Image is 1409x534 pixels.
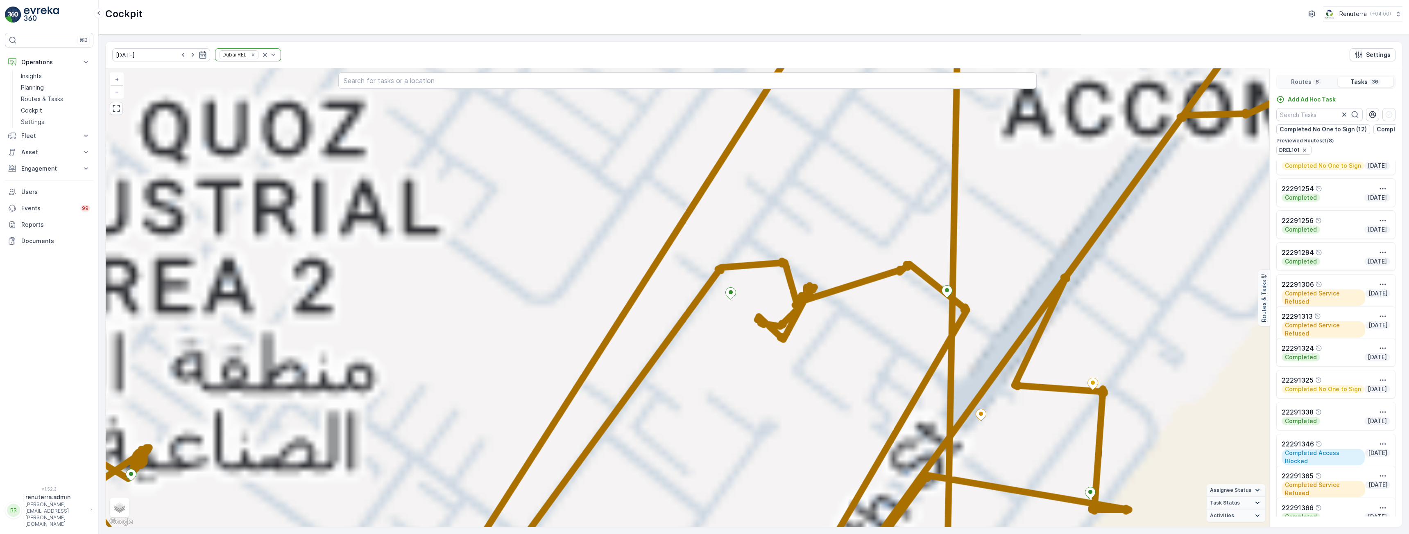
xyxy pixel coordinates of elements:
[115,76,119,83] span: +
[21,83,44,92] p: Planning
[115,88,119,95] span: −
[18,116,93,128] a: Settings
[21,106,42,115] p: Cockpit
[1368,289,1388,297] p: [DATE]
[5,200,93,216] a: Events99
[1350,48,1395,61] button: Settings
[1315,473,1322,479] div: Help Tooltip Icon
[108,516,135,527] a: Open this area in Google Maps (opens a new window)
[21,118,44,126] p: Settings
[1284,321,1363,338] p: Completed Service Refused
[1276,124,1370,134] button: Completed No One to Sign (12)
[1284,289,1363,306] p: Completed Service Refused
[21,188,90,196] p: Users
[1371,79,1379,85] p: 36
[1370,11,1391,17] p: ( +04:00 )
[249,52,258,58] div: Remove Dubai REL
[1282,439,1314,449] p: 22291346
[1316,441,1322,447] div: Help Tooltip Icon
[1210,487,1251,493] span: Assignee Status
[1276,95,1336,104] a: Add Ad Hoc Task
[1350,78,1368,86] p: Tasks
[18,82,93,93] a: Planning
[18,105,93,116] a: Cockpit
[1367,417,1388,425] p: [DATE]
[1323,9,1336,18] img: Screenshot_2024-07-26_at_13.33.01.png
[1314,313,1321,320] div: Help Tooltip Icon
[1284,162,1362,170] p: Completed No One to Sign
[1367,385,1388,393] p: [DATE]
[1367,353,1388,361] p: [DATE]
[111,86,123,98] a: Zoom Out
[5,487,93,491] span: v 1.52.3
[21,58,77,66] p: Operations
[1282,503,1314,513] p: 22291366
[1279,147,1300,153] span: DREL101
[1282,375,1314,385] p: 22291325
[24,7,59,23] img: logo_light-DOdMpM7g.png
[21,72,42,80] p: Insights
[21,221,90,229] p: Reports
[1276,108,1363,121] input: Search Tasks
[5,493,93,527] button: RRrenuterra.admin[PERSON_NAME][EMAIL_ADDRESS][PERSON_NAME][DOMAIN_NAME]
[1282,407,1314,417] p: 22291338
[5,128,93,144] button: Fleet
[1315,377,1322,383] div: Help Tooltip Icon
[1367,513,1388,521] p: [DATE]
[25,501,87,527] p: [PERSON_NAME][EMAIL_ADDRESS][PERSON_NAME][DOMAIN_NAME]
[1315,217,1322,224] div: Help Tooltip Icon
[21,164,77,173] p: Engagement
[1284,225,1318,234] p: Completed
[1291,78,1312,86] p: Routes
[1316,345,1322,351] div: Help Tooltip Icon
[1366,51,1391,59] p: Settings
[5,54,93,70] button: Operations
[18,70,93,82] a: Insights
[1280,125,1367,133] p: Completed No One to Sign (12)
[220,51,248,59] div: Dubai REL
[1284,194,1318,202] p: Completed
[1284,513,1318,521] p: Completed
[25,493,87,501] p: renuterra.admin
[1284,385,1362,393] p: Completed No One to Sign
[1368,321,1388,329] p: [DATE]
[21,204,75,212] p: Events
[1284,449,1362,465] p: Completed Access Blocked
[1282,184,1314,194] p: 22291254
[1315,409,1322,415] div: Help Tooltip Icon
[1284,353,1318,361] p: Completed
[5,216,93,233] a: Reports
[1210,500,1240,506] span: Task Status
[1282,279,1314,289] p: 22291306
[1260,280,1268,322] p: Routes & Tasks
[21,95,63,103] p: Routes & Tasks
[1282,343,1314,353] p: 22291324
[5,233,93,249] a: Documents
[1282,471,1314,481] p: 22291365
[21,148,77,156] p: Asset
[1282,248,1314,257] p: 22291294
[5,7,21,23] img: logo
[1282,311,1313,321] p: 22291313
[108,516,135,527] img: Google
[111,73,123,86] a: Zoom In
[1367,162,1388,170] p: [DATE]
[1207,497,1265,509] summary: Task Status
[1284,257,1318,266] p: Completed
[5,144,93,160] button: Asset
[111,498,129,516] a: Layers
[1368,481,1388,489] p: [DATE]
[338,72,1037,89] input: Search for tasks or a location
[1315,505,1322,511] div: Help Tooltip Icon
[1316,249,1322,256] div: Help Tooltip Icon
[1210,512,1234,519] span: Activities
[5,160,93,177] button: Engagement
[1276,137,1395,144] p: Previewed Routes ( 1 / 8 )
[5,184,93,200] a: Users
[18,93,93,105] a: Routes & Tasks
[1207,509,1265,522] summary: Activities
[1367,449,1388,457] p: [DATE]
[105,7,143,20] p: Cockpit
[79,37,88,43] p: ⌘B
[1282,216,1314,225] p: 22291256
